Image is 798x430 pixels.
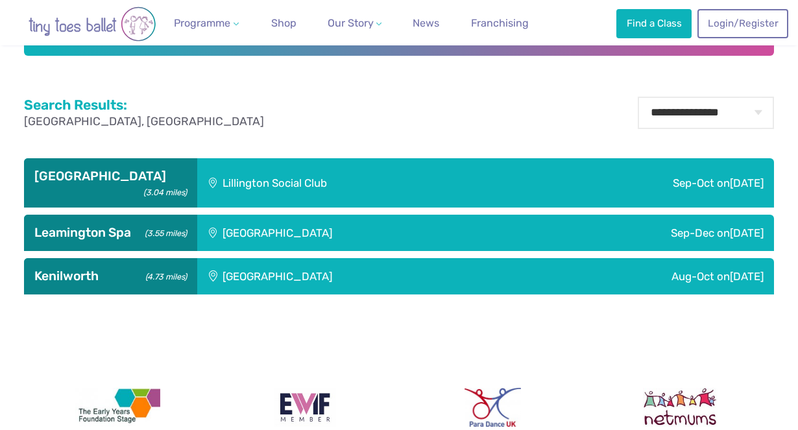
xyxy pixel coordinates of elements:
div: [GEOGRAPHIC_DATA] [197,258,522,294]
p: [GEOGRAPHIC_DATA], [GEOGRAPHIC_DATA] [24,113,264,130]
div: [GEOGRAPHIC_DATA] [197,215,521,251]
img: Para Dance UK [465,388,520,427]
div: Sep-Dec on [521,215,774,251]
img: tiny toes ballet [14,6,170,42]
span: Programme [174,17,230,29]
span: [DATE] [730,226,764,239]
small: (4.73 miles) [141,269,187,282]
a: Our Story [322,10,387,36]
span: [DATE] [730,176,764,189]
span: Shop [271,17,296,29]
div: Lillington Social Club [197,158,518,208]
a: Find a Class [616,9,692,38]
span: Franchising [471,17,529,29]
span: Our Story [328,17,374,29]
a: Programme [169,10,244,36]
span: [DATE] [730,270,764,283]
img: The Early Years Foundation Stage [75,388,161,427]
a: News [407,10,444,36]
h3: Kenilworth [34,269,187,284]
h2: Search Results: [24,97,264,113]
a: Franchising [466,10,534,36]
small: (3.55 miles) [141,225,187,239]
h3: Leamington Spa [34,225,187,241]
a: Login/Register [697,9,788,38]
span: News [413,17,439,29]
img: Encouraging Women Into Franchising [274,388,336,427]
div: Aug-Oct on [522,258,774,294]
h3: [GEOGRAPHIC_DATA] [34,169,187,184]
div: Sep-Oct on [518,158,774,208]
small: (3.04 miles) [139,184,187,198]
a: Shop [266,10,302,36]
